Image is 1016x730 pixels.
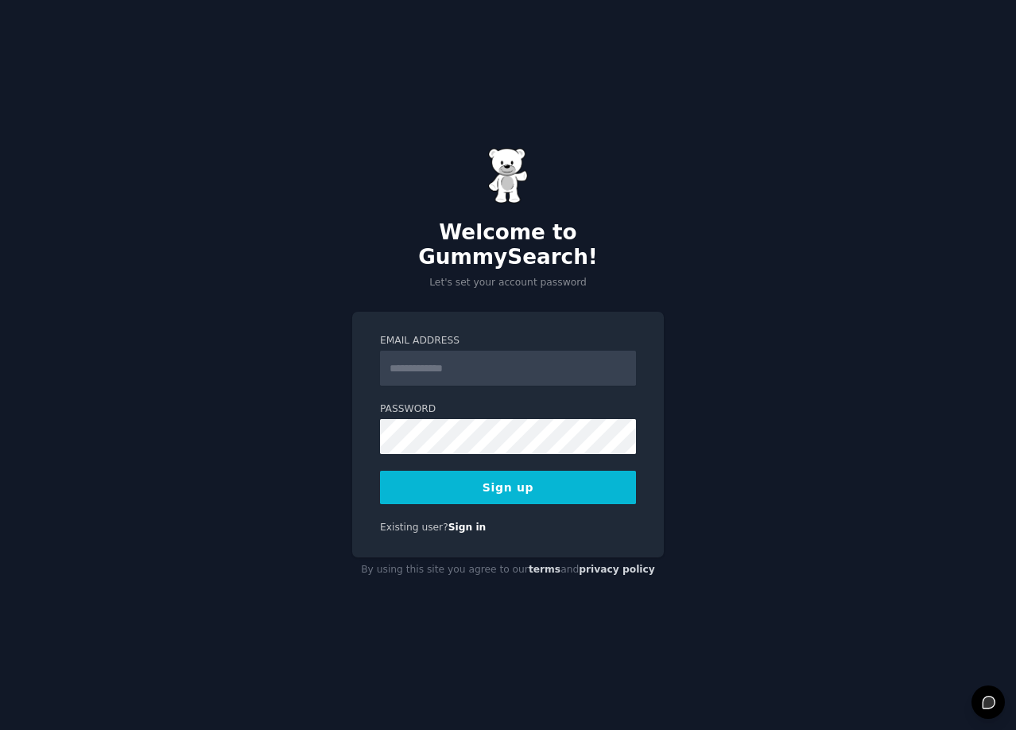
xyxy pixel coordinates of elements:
div: By using this site you agree to our and [352,557,664,583]
p: Let's set your account password [352,276,664,290]
label: Password [380,402,636,417]
a: privacy policy [579,564,655,575]
span: Existing user? [380,522,448,533]
h2: Welcome to GummySearch! [352,220,664,270]
button: Sign up [380,471,636,504]
img: Gummy Bear [488,148,528,204]
a: Sign in [448,522,487,533]
a: terms [529,564,560,575]
label: Email Address [380,334,636,348]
